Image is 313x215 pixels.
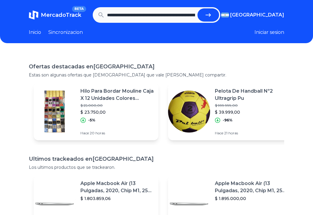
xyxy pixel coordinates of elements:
button: Iniciar sesion [254,29,284,36]
p: $ 1.895.000,00 [215,196,288,202]
a: Sincronizacion [48,29,83,36]
a: Inicio [29,29,41,36]
img: Featured image [168,91,210,133]
a: Featured imageHilo Para Bordar Mouline Caja X 12 Unidades Colores Surtidos$ 25.000,00$ 23.750,00-... [34,83,158,140]
img: Featured image [34,91,76,133]
p: $ 999.999,00 [215,103,288,108]
span: [GEOGRAPHIC_DATA] [230,11,284,19]
h1: Ultimos trackeados en [GEOGRAPHIC_DATA] [29,155,284,163]
a: Featured imagePelota De Handball Nº2 Ultragrip Pu$ 999.999,00$ 39.999,00-96%Hace 21 horas [168,83,293,140]
h1: Ofertas destacadas en [GEOGRAPHIC_DATA] [29,62,284,71]
p: Pelota De Handball Nº2 Ultragrip Pu [215,88,288,102]
p: Apple Macbook Air (13 Pulgadas, 2020, Chip M1, 256 Gb De Ssd, 8 Gb De Ram) - Plata [215,180,288,194]
p: -96% [223,118,233,123]
p: Apple Macbook Air (13 Pulgadas, 2020, Chip M1, 256 Gb De Ssd, 8 Gb De Ram) - Plata [80,180,154,194]
p: Los ultimos productos que se trackearon. [29,164,284,170]
p: $ 39.999,00 [215,109,288,115]
p: Estas son algunas ofertas que [DEMOGRAPHIC_DATA] que vale [PERSON_NAME] compartir. [29,72,284,78]
p: Hace 21 horas [215,131,288,136]
p: -5% [88,118,95,123]
p: $ 23.750,00 [80,109,154,115]
button: [GEOGRAPHIC_DATA] [221,11,284,19]
span: BETA [72,6,86,12]
a: MercadoTrackBETA [29,10,81,20]
span: MercadoTrack [41,12,81,18]
p: Hilo Para Bordar Mouline Caja X 12 Unidades Colores Surtidos [80,88,154,102]
p: $ 25.000,00 [80,103,154,108]
img: Argentina [221,13,229,17]
img: MercadoTrack [29,10,38,20]
p: Hace 20 horas [80,131,154,136]
p: $ 1.803.859,06 [80,196,154,202]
